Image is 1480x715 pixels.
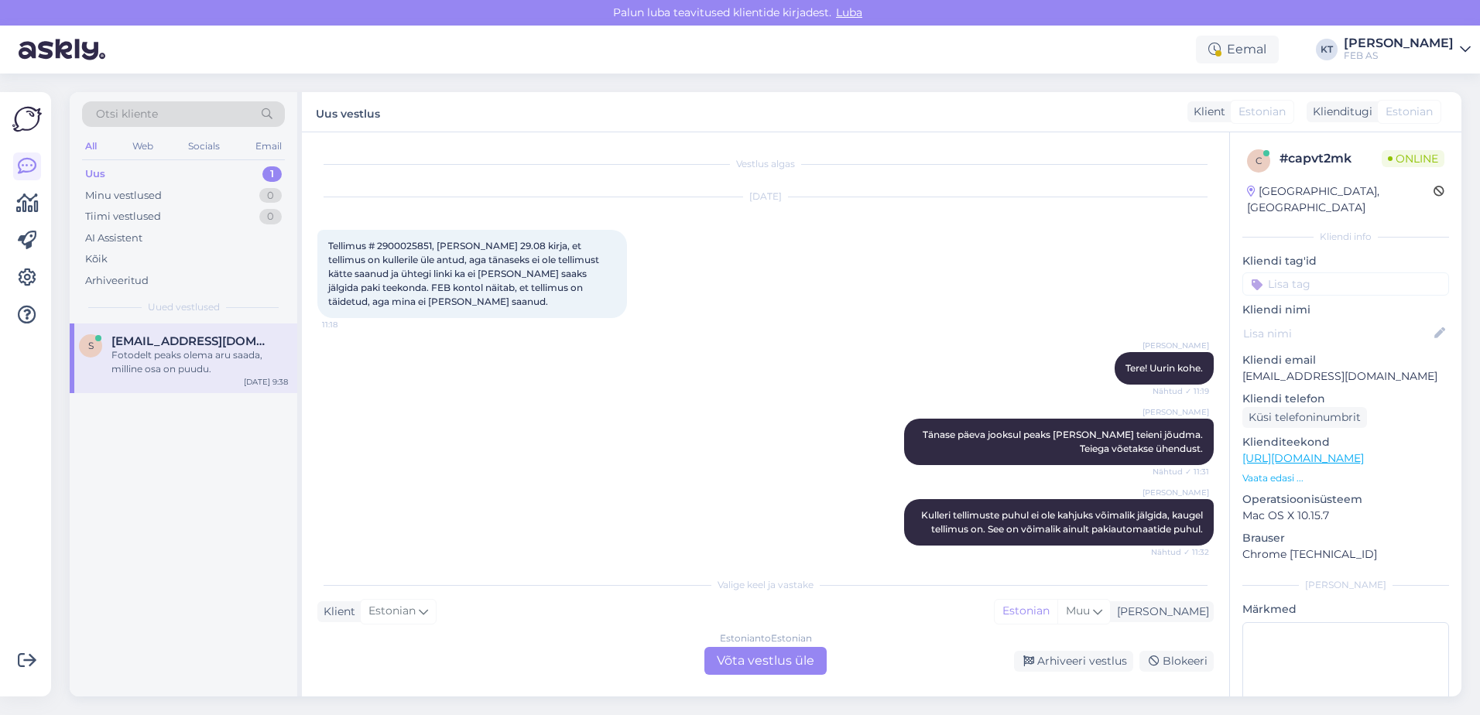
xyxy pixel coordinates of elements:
div: Klienditugi [1307,104,1372,120]
span: Online [1382,150,1444,167]
div: Fotodelt peaks olema aru saada, milline osa on puudu. [111,348,288,376]
div: Arhiveeritud [85,273,149,289]
div: [DATE] [317,190,1214,204]
div: [PERSON_NAME] [1111,604,1209,620]
input: Lisa nimi [1243,325,1431,342]
div: All [82,136,100,156]
div: Arhiveeri vestlus [1014,651,1133,672]
div: Blokeeri [1139,651,1214,672]
input: Lisa tag [1242,272,1449,296]
div: Socials [185,136,223,156]
span: Nähtud ✓ 11:31 [1151,466,1209,477]
span: siljalaht@gmail.com [111,334,272,348]
div: Web [129,136,156,156]
p: Chrome [TECHNICAL_ID] [1242,546,1449,563]
span: [PERSON_NAME] [1143,406,1209,418]
div: Uus [85,166,105,182]
div: Minu vestlused [85,188,162,204]
div: Vestlus algas [317,157,1214,171]
div: Email [252,136,285,156]
p: Kliendi nimi [1242,302,1449,318]
div: Klient [317,604,355,620]
div: [PERSON_NAME] [1242,578,1449,592]
div: 1 [262,166,282,182]
a: [PERSON_NAME]FEB AS [1344,37,1471,62]
div: Kliendi info [1242,230,1449,244]
div: Kõik [85,251,108,267]
span: Uued vestlused [148,300,220,314]
p: Märkmed [1242,601,1449,617]
p: Operatsioonisüsteem [1242,491,1449,508]
div: Estonian [995,600,1057,623]
div: Küsi telefoninumbrit [1242,407,1367,428]
span: Otsi kliente [96,106,158,122]
span: Estonian [368,603,416,620]
p: Brauser [1242,530,1449,546]
span: Estonian [1238,104,1286,120]
span: Luba [831,5,867,19]
div: Võta vestlus üle [704,647,827,675]
span: c [1256,155,1262,166]
div: KT [1316,39,1338,60]
p: [EMAIL_ADDRESS][DOMAIN_NAME] [1242,368,1449,385]
span: Tänase päeva jooksul peaks [PERSON_NAME] teieni jõudma. Teiega võetakse ühendust. [923,429,1205,454]
div: [PERSON_NAME] [1344,37,1454,50]
img: Askly Logo [12,104,42,134]
div: Klient [1187,104,1225,120]
span: Tellimus # 2900025851, [PERSON_NAME] 29.08 kirja, et tellimus on kullerile üle antud, aga tänasek... [328,240,601,307]
div: Tiimi vestlused [85,209,161,224]
div: 0 [259,209,282,224]
span: 11:18 [322,319,380,330]
span: Estonian [1386,104,1433,120]
p: Kliendi telefon [1242,391,1449,407]
div: [GEOGRAPHIC_DATA], [GEOGRAPHIC_DATA] [1247,183,1434,216]
span: s [88,340,94,351]
span: Kulleri tellimuste puhul ei ole kahjuks võimalik jälgida, kaugel tellimus on. See on võimalik ain... [921,509,1205,535]
div: Eemal [1196,36,1279,63]
p: Mac OS X 10.15.7 [1242,508,1449,524]
div: 0 [259,188,282,204]
div: [DATE] 9:38 [244,376,288,388]
span: [PERSON_NAME] [1143,340,1209,351]
div: Estonian to Estonian [720,631,812,645]
span: Nähtud ✓ 11:19 [1151,385,1209,397]
span: Nähtud ✓ 11:32 [1151,546,1209,558]
div: FEB AS [1344,50,1454,62]
p: Kliendi email [1242,352,1449,368]
label: Uus vestlus [316,101,380,122]
p: Vaata edasi ... [1242,471,1449,485]
span: [PERSON_NAME] [1143,487,1209,498]
span: Muu [1066,604,1090,617]
div: # capvt2mk [1280,149,1382,168]
a: [URL][DOMAIN_NAME] [1242,451,1364,465]
p: Kliendi tag'id [1242,253,1449,269]
div: Valige keel ja vastake [317,578,1214,592]
span: Tere! Uurin kohe. [1125,362,1203,374]
div: AI Assistent [85,231,142,246]
p: Klienditeekond [1242,434,1449,450]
